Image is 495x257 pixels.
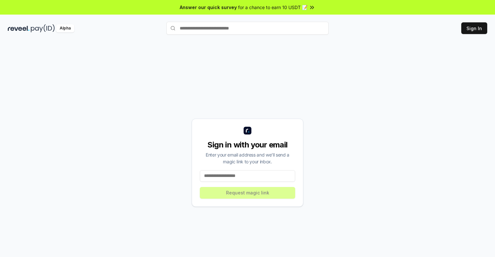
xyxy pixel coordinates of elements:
[200,140,295,150] div: Sign in with your email
[56,24,74,32] div: Alpha
[461,22,487,34] button: Sign In
[244,127,251,134] img: logo_small
[180,4,237,11] span: Answer our quick survey
[31,24,55,32] img: pay_id
[238,4,308,11] span: for a chance to earn 10 USDT 📝
[8,24,30,32] img: reveel_dark
[200,151,295,165] div: Enter your email address and we’ll send a magic link to your inbox.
